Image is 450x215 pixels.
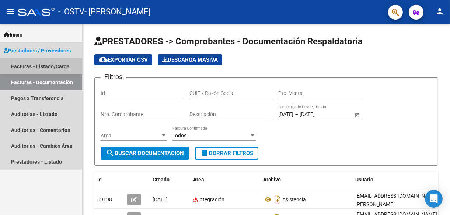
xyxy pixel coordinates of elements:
[6,7,15,16] mat-icon: menu
[200,149,209,157] mat-icon: delete
[94,54,152,65] button: Exportar CSV
[153,177,170,182] span: Creado
[172,133,186,139] span: Todos
[97,177,102,182] span: Id
[282,197,306,202] span: Asistencia
[97,197,112,202] span: 59198
[263,177,281,182] span: Archivo
[260,172,352,188] datatable-header-cell: Archivo
[190,172,260,188] datatable-header-cell: Area
[150,172,190,188] datatable-header-cell: Creado
[158,54,222,65] app-download-masive: Descarga masiva de comprobantes (adjuntos)
[153,197,168,202] span: [DATE]
[278,111,293,117] input: Fecha inicio
[355,177,373,182] span: Usuario
[101,72,126,82] h3: Filtros
[106,150,184,157] span: Buscar Documentacion
[94,172,124,188] datatable-header-cell: Id
[158,54,222,65] button: Descarga Masiva
[355,193,440,207] span: [EMAIL_ADDRESS][DOMAIN_NAME] - [PERSON_NAME]
[198,197,224,202] span: Integración
[200,150,253,157] span: Borrar Filtros
[84,4,151,20] span: - [PERSON_NAME]
[106,149,115,157] mat-icon: search
[58,4,84,20] span: - OSTV
[162,57,218,63] span: Descarga Masiva
[193,177,204,182] span: Area
[273,194,282,205] i: Descargar documento
[353,111,361,119] button: Open calendar
[300,111,336,117] input: Fecha fin
[101,147,189,160] button: Buscar Documentacion
[435,7,444,16] mat-icon: person
[425,190,443,208] div: Open Intercom Messenger
[94,36,363,47] span: PRESTADORES -> Comprobantes - Documentación Respaldatoria
[101,133,160,139] span: Área
[4,47,71,55] span: Prestadores / Proveedores
[99,57,148,63] span: Exportar CSV
[195,147,258,160] button: Borrar Filtros
[99,55,108,64] mat-icon: cloud_download
[295,111,298,117] span: –
[4,31,22,39] span: Inicio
